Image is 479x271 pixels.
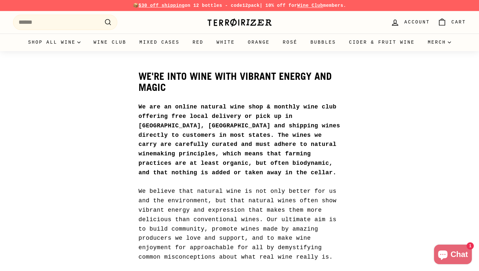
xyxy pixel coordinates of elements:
[138,71,341,93] h2: we're into wine with vibrant energy and magic
[242,3,260,8] strong: 12pack
[138,104,340,176] strong: We are an online natural wine shop & monthly wine club offering free local delivery or pick up in...
[241,34,276,51] a: Orange
[13,2,466,9] p: 📦 on 12 bottles - code | 10% off for members.
[404,19,430,26] span: Account
[133,34,186,51] a: Mixed Cases
[342,34,421,51] a: Cider & Fruit Wine
[22,34,87,51] summary: Shop all wine
[387,13,434,32] a: Account
[432,245,474,266] inbox-online-store-chat: Shopify online store chat
[304,34,342,51] a: Bubbles
[451,19,466,26] span: Cart
[434,13,470,32] a: Cart
[210,34,241,51] a: White
[186,34,210,51] a: Red
[276,34,304,51] a: Rosé
[87,34,133,51] a: Wine Club
[297,3,323,8] a: Wine Club
[138,3,185,8] span: $30 off shipping
[421,34,457,51] summary: Merch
